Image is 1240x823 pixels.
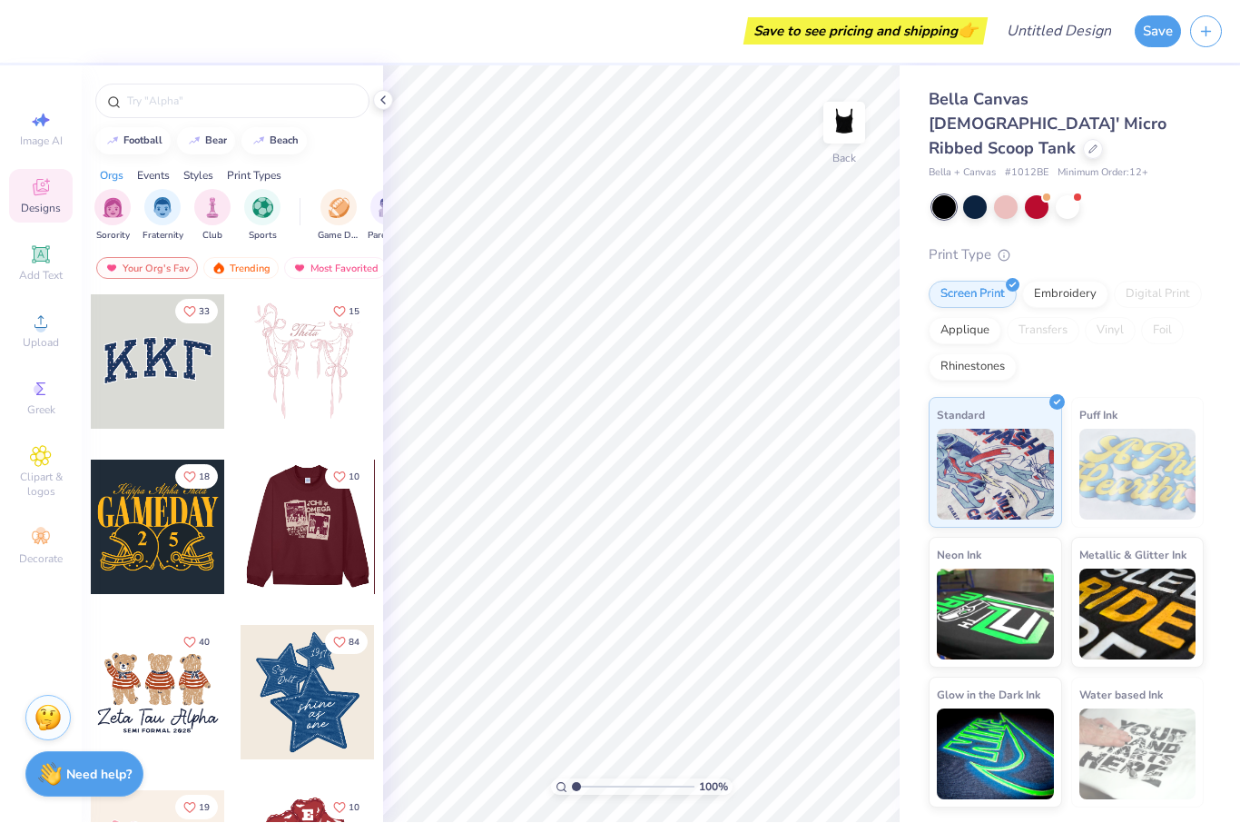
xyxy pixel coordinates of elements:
[992,14,1126,50] input: Untitled Design
[199,308,210,317] span: 33
[929,282,1017,309] div: Screen Print
[177,128,235,155] button: bear
[937,709,1054,800] img: Glow in the Dark Ink
[105,136,120,147] img: trend_line.gif
[937,686,1040,705] span: Glow in the Dark Ink
[937,546,981,565] span: Neon Ink
[66,767,132,784] strong: Need help?
[325,796,368,820] button: Like
[203,258,279,280] div: Trending
[96,258,198,280] div: Your Org's Fav
[1114,282,1202,309] div: Digital Print
[1141,318,1184,345] div: Foil
[19,269,63,283] span: Add Text
[175,630,218,655] button: Like
[123,136,162,146] div: football
[1079,686,1163,705] span: Water based Ink
[94,190,131,243] div: filter for Sorority
[1135,16,1181,48] button: Save
[143,190,183,243] div: filter for Fraternity
[21,202,61,216] span: Designs
[244,190,280,243] button: filter button
[1079,406,1117,425] span: Puff Ink
[194,190,231,243] button: filter button
[20,134,63,149] span: Image AI
[244,190,280,243] div: filter for Sports
[349,473,359,482] span: 10
[252,198,273,219] img: Sports Image
[95,128,171,155] button: football
[103,198,123,219] img: Sorority Image
[832,151,856,167] div: Back
[251,136,266,147] img: trend_line.gif
[349,308,359,317] span: 15
[270,136,299,146] div: beach
[1079,570,1196,660] img: Metallic & Glitter Ink
[202,198,222,219] img: Club Image
[368,190,409,243] div: filter for Parent's Weekend
[1079,430,1196,521] img: Puff Ink
[929,89,1166,160] span: Bella Canvas [DEMOGRAPHIC_DATA]' Micro Ribbed Scoop Tank
[27,403,55,418] span: Greek
[292,263,307,275] img: most_fav.gif
[1022,282,1108,309] div: Embroidery
[1079,546,1186,565] span: Metallic & Glitter Ink
[699,779,728,796] span: 100 %
[96,230,130,243] span: Sorority
[187,136,202,147] img: trend_line.gif
[175,300,218,324] button: Like
[284,258,387,280] div: Most Favorited
[748,18,983,45] div: Save to see pricing and shipping
[241,128,307,155] button: beach
[125,93,358,111] input: Try "Alpha"
[183,168,213,184] div: Styles
[318,230,359,243] span: Game Day
[826,105,862,142] img: Back
[249,230,277,243] span: Sports
[194,190,231,243] div: filter for Club
[175,465,218,490] button: Like
[205,136,227,146] div: bear
[227,168,281,184] div: Print Types
[325,630,368,655] button: Like
[937,570,1054,660] img: Neon Ink
[349,804,359,813] span: 10
[318,190,359,243] div: filter for Game Day
[929,166,996,182] span: Bella + Canvas
[100,168,123,184] div: Orgs
[202,230,222,243] span: Club
[1085,318,1136,345] div: Vinyl
[199,639,210,648] span: 40
[349,639,359,648] span: 84
[325,300,368,324] button: Like
[23,336,59,351] span: Upload
[199,804,210,813] span: 19
[212,263,226,275] img: trending.gif
[929,354,1017,382] div: Rhinestones
[1058,166,1148,182] span: Minimum Order: 12 +
[958,20,978,42] span: 👉
[929,318,1001,345] div: Applique
[199,473,210,482] span: 18
[94,190,131,243] button: filter button
[9,471,73,500] span: Clipart & logos
[153,198,172,219] img: Fraternity Image
[368,230,409,243] span: Parent's Weekend
[1079,709,1196,800] img: Water based Ink
[379,198,399,219] img: Parent's Weekend Image
[368,190,409,243] button: filter button
[325,465,368,490] button: Like
[19,552,63,567] span: Decorate
[318,190,359,243] button: filter button
[929,245,1204,266] div: Print Type
[137,168,170,184] div: Events
[143,230,183,243] span: Fraternity
[329,198,349,219] img: Game Day Image
[937,406,985,425] span: Standard
[1005,166,1048,182] span: # 1012BE
[937,430,1054,521] img: Standard
[1007,318,1079,345] div: Transfers
[104,263,119,275] img: most_fav.gif
[143,190,183,243] button: filter button
[175,796,218,820] button: Like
